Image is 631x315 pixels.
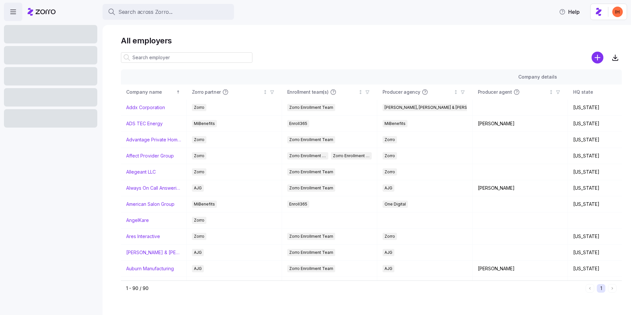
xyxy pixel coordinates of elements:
div: 1 - 90 / 90 [126,285,583,292]
span: Zorro [194,233,204,240]
span: Zorro Enrollment Team [289,184,333,192]
a: Affect Provider Group [126,153,174,159]
a: Always On Call Answering Service [126,185,181,191]
span: Zorro [194,104,204,111]
td: [PERSON_NAME] [473,116,568,132]
span: Zorro [194,136,204,143]
span: AJG [194,184,202,192]
a: American Salon Group [126,201,175,207]
button: Next page [608,284,617,293]
span: MiBenefits [194,120,215,127]
div: Not sorted [358,90,363,94]
span: Zorro [385,233,395,240]
span: MiBenefits [385,120,406,127]
span: Zorro [385,152,395,159]
a: [PERSON_NAME] & [PERSON_NAME]'s [126,249,181,256]
span: Zorro partner [192,89,221,95]
span: Zorro [385,136,395,143]
span: AJG [194,265,202,272]
th: Enrollment team(s)Not sorted [282,85,377,100]
span: Producer agency [383,89,420,95]
span: Zorro Enrollment Experts [333,152,370,159]
a: Advantage Private Home Care [126,136,181,143]
div: Not sorted [263,90,268,94]
span: Enroll365 [289,120,307,127]
span: AJG [385,249,392,256]
span: AJG [385,184,392,192]
a: AngelKare [126,217,149,224]
div: Sorted ascending [176,90,180,94]
span: One Digital [385,201,406,208]
th: Producer agencyNot sorted [377,85,473,100]
span: Producer agent [478,89,512,95]
span: Zorro [194,168,204,176]
span: Enroll365 [289,201,307,208]
th: Producer agentNot sorted [473,85,568,100]
span: Zorro Enrollment Team [289,265,333,272]
div: Not sorted [454,90,458,94]
td: [PERSON_NAME] [473,180,568,196]
a: Ares Interactive [126,233,160,240]
div: Not sorted [549,90,553,94]
th: Zorro partnerNot sorted [187,85,282,100]
span: Search across Zorro... [118,8,173,16]
button: 1 [597,284,605,293]
span: [PERSON_NAME], [PERSON_NAME] & [PERSON_NAME] [385,104,488,111]
span: Help [559,8,580,16]
span: Zorro [194,217,204,224]
img: f3711480c2c985a33e19d88a07d4c111 [612,7,623,17]
button: Previous page [586,284,594,293]
span: Zorro [385,168,395,176]
button: Search across Zorro... [103,4,234,20]
a: Addx Corporation [126,104,165,111]
td: [PERSON_NAME] [473,261,568,277]
th: Company nameSorted ascending [121,85,187,100]
span: Zorro [194,152,204,159]
a: Auburn Manufacturing [126,265,174,272]
span: Zorro Enrollment Team [289,104,333,111]
button: Help [554,5,585,18]
svg: add icon [592,52,603,63]
span: Enrollment team(s) [287,89,329,95]
span: AJG [385,265,392,272]
h1: All employers [121,36,622,46]
span: Zorro Enrollment Team [289,136,333,143]
div: Company name [126,88,175,96]
span: Zorro Enrollment Team [289,152,326,159]
span: AJG [194,249,202,256]
a: Allegeant LLC [126,169,156,175]
span: Zorro Enrollment Team [289,249,333,256]
span: Zorro Enrollment Team [289,233,333,240]
input: Search employer [121,52,252,63]
span: MiBenefits [194,201,215,208]
span: Zorro Enrollment Team [289,168,333,176]
a: ADS TEC Energy [126,120,163,127]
